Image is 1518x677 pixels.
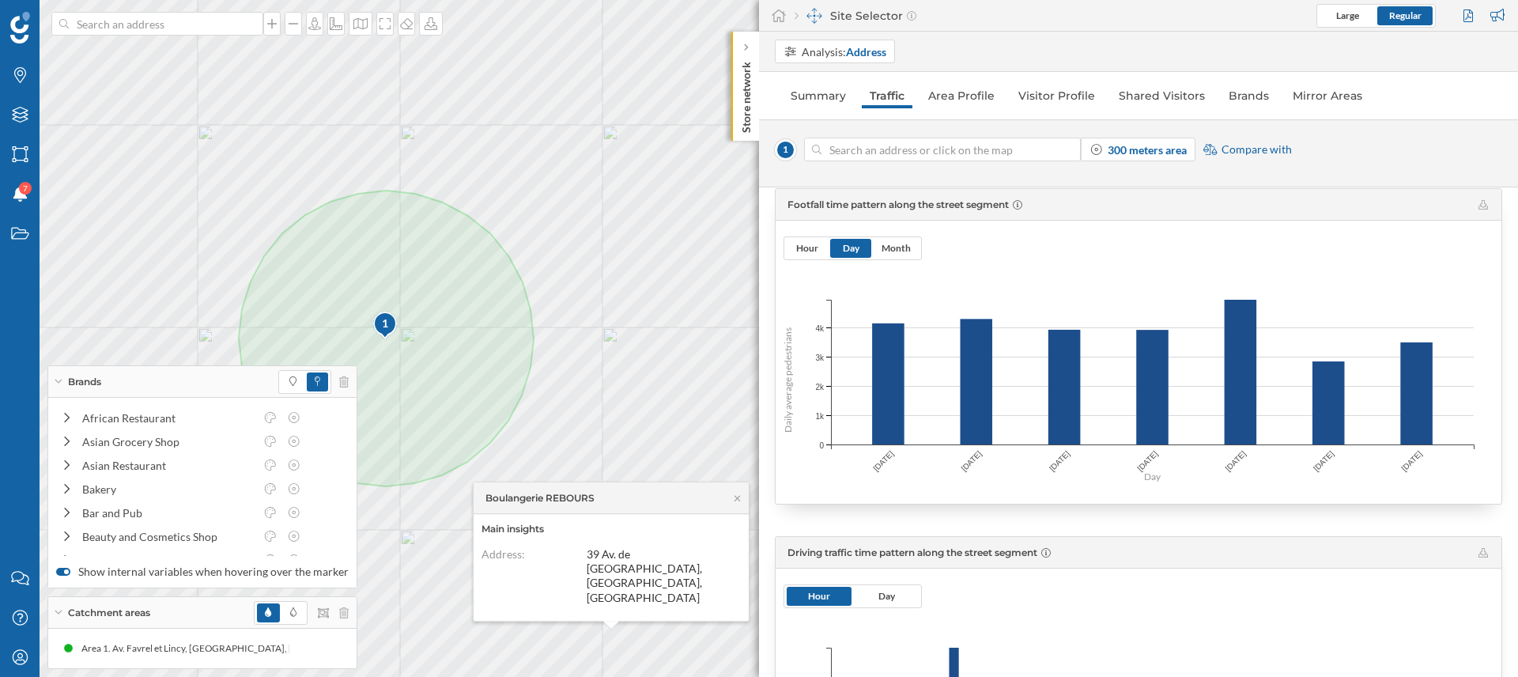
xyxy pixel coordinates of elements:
span: 0 [819,439,824,451]
text: Day [1144,471,1161,482]
span: 3k [815,351,824,363]
div: 1 [372,316,398,331]
div: Asian Grocery Shop [82,433,255,450]
img: Geoblink Logo [10,12,30,43]
a: Area Profile [920,83,1003,108]
div: 1 [372,311,396,339]
span: Address: [481,547,525,561]
span: 7 [23,180,28,196]
div: Bar and Pub [82,505,255,521]
div: Asian Restaurant [82,457,255,474]
text: [DATE] [1224,449,1248,473]
span: Boulangerie REBOURS [485,491,595,505]
text: [DATE] [1399,449,1423,473]
span: Hour [796,242,818,254]
div: Area 1. Av. Favrel et Lincy, [GEOGRAPHIC_DATA], [GEOGRAPHIC_DATA] (300 meters radius area) [81,641,494,656]
a: Traffic [862,83,912,108]
a: Summary [783,83,854,108]
p: Store network [738,55,754,133]
img: pois-map-marker.svg [372,311,399,342]
a: Shared Visitors [1111,83,1213,108]
strong: Address [846,45,886,59]
div: Beauty and Cosmetics Shop [82,528,255,545]
span: Day [843,242,859,254]
span: Regular [1389,9,1422,21]
span: 2k [815,380,824,392]
span: 1k [815,410,824,422]
div: Analysis: [802,43,886,60]
label: Show internal variables when hovering over the marker [56,564,349,580]
text: [DATE] [1048,449,1071,473]
span: Brands [68,375,101,389]
div: Bakery [82,481,255,497]
span: 4k [815,322,824,334]
span: Month [882,242,911,254]
span: 39 Av. de [GEOGRAPHIC_DATA], [GEOGRAPHIC_DATA], [GEOGRAPHIC_DATA] [587,547,702,604]
text: [DATE] [1135,449,1159,473]
strong: 300 meters area [1108,143,1187,157]
div: Site Selector [795,8,916,24]
span: Day [878,590,895,602]
text: [DATE] [871,449,895,473]
div: Beauty Salon [82,552,255,569]
text: Daily average pedestrians [782,327,794,433]
span: 1 [775,139,796,161]
a: Mirror Areas [1285,83,1370,108]
span: Large [1336,9,1359,21]
h6: Main insights [481,522,741,536]
span: Hour [808,590,830,602]
div: African Restaurant [82,410,255,426]
span: Driving traffic time pattern along the street segment [787,547,1037,558]
img: dashboards-manager.svg [806,8,822,24]
span: Compare with [1222,142,1292,157]
text: [DATE] [1312,449,1335,473]
a: Brands [1221,83,1277,108]
span: Support [33,11,90,25]
span: Footfall time pattern along the street segment [787,199,1009,210]
span: Catchment areas [68,606,150,620]
a: Visitor Profile [1010,83,1103,108]
text: [DATE] [960,449,984,473]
